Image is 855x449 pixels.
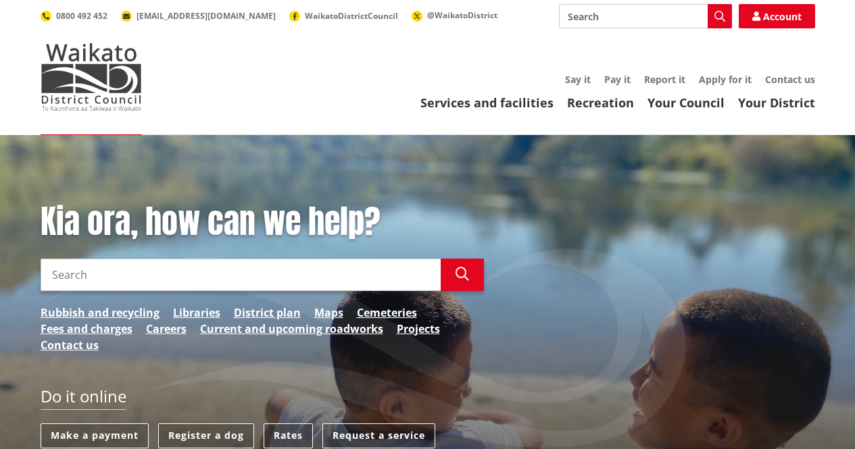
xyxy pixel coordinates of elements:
a: Cemeteries [357,305,417,321]
a: Make a payment [41,423,149,448]
a: Your District [738,95,815,111]
span: @WaikatoDistrict [427,9,497,21]
a: Say it [565,73,591,86]
a: Rubbish and recycling [41,305,160,321]
a: Careers [146,321,187,337]
a: Recreation [567,95,634,111]
a: District plan [234,305,301,321]
a: Current and upcoming roadworks [200,321,383,337]
a: @WaikatoDistrict [412,9,497,21]
a: Fees and charges [41,321,132,337]
span: [EMAIL_ADDRESS][DOMAIN_NAME] [137,10,276,22]
a: Libraries [173,305,220,321]
a: Register a dog [158,423,254,448]
h2: Do it online [41,387,126,411]
a: Contact us [41,337,99,353]
a: Projects [397,321,440,337]
img: Waikato District Council - Te Kaunihera aa Takiwaa o Waikato [41,43,142,111]
a: 0800 492 452 [41,10,107,22]
a: Request a service [322,423,435,448]
h1: Kia ora, how can we help? [41,203,484,242]
a: Rates [264,423,313,448]
a: WaikatoDistrictCouncil [289,10,398,22]
input: Search input [559,4,732,28]
a: Maps [314,305,343,321]
a: Pay it [604,73,631,86]
a: [EMAIL_ADDRESS][DOMAIN_NAME] [121,10,276,22]
a: Apply for it [699,73,752,86]
a: Your Council [648,95,725,111]
a: Services and facilities [420,95,554,111]
input: Search input [41,259,441,291]
span: WaikatoDistrictCouncil [305,10,398,22]
a: Report it [644,73,685,86]
a: Contact us [765,73,815,86]
span: 0800 492 452 [56,10,107,22]
a: Account [739,4,815,28]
